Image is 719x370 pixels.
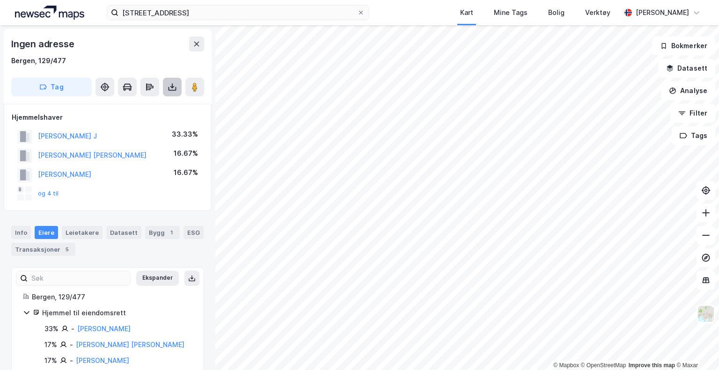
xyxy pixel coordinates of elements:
[12,112,204,123] div: Hjemmelshaver
[62,226,103,239] div: Leietakere
[174,167,198,178] div: 16.67%
[35,226,58,239] div: Eiere
[118,6,357,20] input: Søk på adresse, matrikkel, gårdeiere, leietakere eller personer
[44,323,59,334] div: 33%
[167,228,176,237] div: 1
[460,7,473,18] div: Kart
[32,291,192,303] div: Bergen, 129/477
[44,339,57,350] div: 17%
[71,323,74,334] div: -
[44,355,57,366] div: 17%
[585,7,610,18] div: Verktøy
[62,245,72,254] div: 5
[670,104,715,123] button: Filter
[15,6,84,20] img: logo.a4113a55bc3d86da70a041830d287a7e.svg
[672,126,715,145] button: Tags
[77,325,131,333] a: [PERSON_NAME]
[28,271,130,285] input: Søk
[76,341,184,348] a: [PERSON_NAME] [PERSON_NAME]
[76,356,129,364] a: [PERSON_NAME]
[172,129,198,140] div: 33.33%
[581,362,626,369] a: OpenStreetMap
[661,81,715,100] button: Analyse
[136,271,179,286] button: Ekspander
[658,59,715,78] button: Datasett
[183,226,204,239] div: ESG
[636,7,689,18] div: [PERSON_NAME]
[11,55,66,66] div: Bergen, 129/477
[629,362,675,369] a: Improve this map
[672,325,719,370] iframe: Chat Widget
[11,243,75,256] div: Transaksjoner
[553,362,579,369] a: Mapbox
[672,325,719,370] div: Kontrollprogram for chat
[11,78,92,96] button: Tag
[548,7,565,18] div: Bolig
[652,36,715,55] button: Bokmerker
[70,355,73,366] div: -
[11,36,76,51] div: Ingen adresse
[494,7,528,18] div: Mine Tags
[697,305,715,323] img: Z
[174,148,198,159] div: 16.67%
[42,307,192,319] div: Hjemmel til eiendomsrett
[70,339,73,350] div: -
[106,226,141,239] div: Datasett
[145,226,180,239] div: Bygg
[11,226,31,239] div: Info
